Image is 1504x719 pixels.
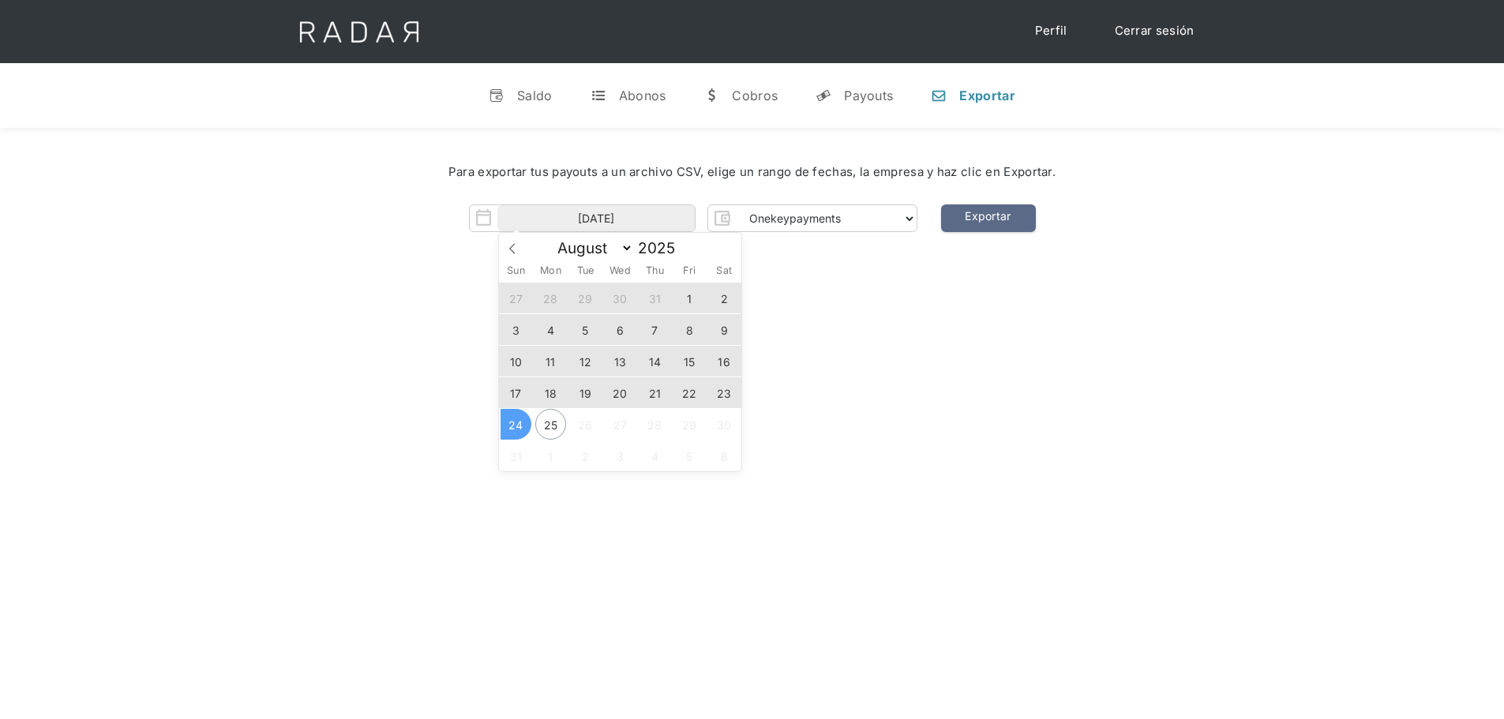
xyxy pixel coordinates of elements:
[709,314,740,345] span: August 9, 2025
[816,88,831,103] div: y
[674,346,705,376] span: August 15, 2025
[570,377,601,408] span: August 19, 2025
[709,346,740,376] span: August 16, 2025
[639,346,670,376] span: August 14, 2025
[535,314,566,345] span: August 4, 2025
[674,440,705,471] span: September 5, 2025
[501,346,531,376] span: August 10, 2025
[674,283,705,313] span: August 1, 2025
[959,88,1015,103] div: Exportar
[931,88,947,103] div: n
[570,314,601,345] span: August 5, 2025
[709,377,740,408] span: August 23, 2025
[501,409,531,440] span: August 24, 2025
[570,440,601,471] span: September 2, 2025
[639,314,670,345] span: August 7, 2025
[709,440,740,471] span: September 6, 2025
[633,239,690,257] input: Year
[605,283,636,313] span: July 30, 2025
[672,266,707,276] span: Fri
[637,266,672,276] span: Thu
[501,314,531,345] span: August 3, 2025
[674,377,705,408] span: August 22, 2025
[501,283,531,313] span: July 27, 2025
[707,266,741,276] span: Sat
[602,266,637,276] span: Wed
[469,204,917,232] form: Form
[499,266,534,276] span: Sun
[517,88,553,103] div: Saldo
[619,88,666,103] div: Abonos
[535,377,566,408] span: August 18, 2025
[535,346,566,376] span: August 11, 2025
[535,440,566,471] span: September 1, 2025
[568,266,602,276] span: Tue
[1019,16,1083,47] a: Perfil
[591,88,606,103] div: t
[639,377,670,408] span: August 21, 2025
[533,266,568,276] span: Mon
[941,204,1036,232] a: Exportar
[709,283,740,313] span: August 2, 2025
[605,409,636,440] span: August 27, 2025
[501,440,531,471] span: August 31, 2025
[535,283,566,313] span: July 28, 2025
[570,283,601,313] span: July 29, 2025
[639,440,670,471] span: September 4, 2025
[709,409,740,440] span: August 30, 2025
[605,346,636,376] span: August 13, 2025
[674,314,705,345] span: August 8, 2025
[639,283,670,313] span: July 31, 2025
[501,377,531,408] span: August 17, 2025
[674,409,705,440] span: August 29, 2025
[47,163,1457,182] div: Para exportar tus payouts a un archivo CSV, elige un rango de fechas, la empresa y haz clic en Ex...
[535,409,566,440] span: August 25, 2025
[605,377,636,408] span: August 20, 2025
[570,346,601,376] span: August 12, 2025
[844,88,893,103] div: Payouts
[732,88,778,103] div: Cobros
[703,88,719,103] div: w
[639,409,670,440] span: August 28, 2025
[605,314,636,345] span: August 6, 2025
[570,409,601,440] span: August 26, 2025
[549,238,633,258] select: Month
[1099,16,1210,47] a: Cerrar sesión
[489,88,504,103] div: v
[605,440,636,471] span: September 3, 2025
